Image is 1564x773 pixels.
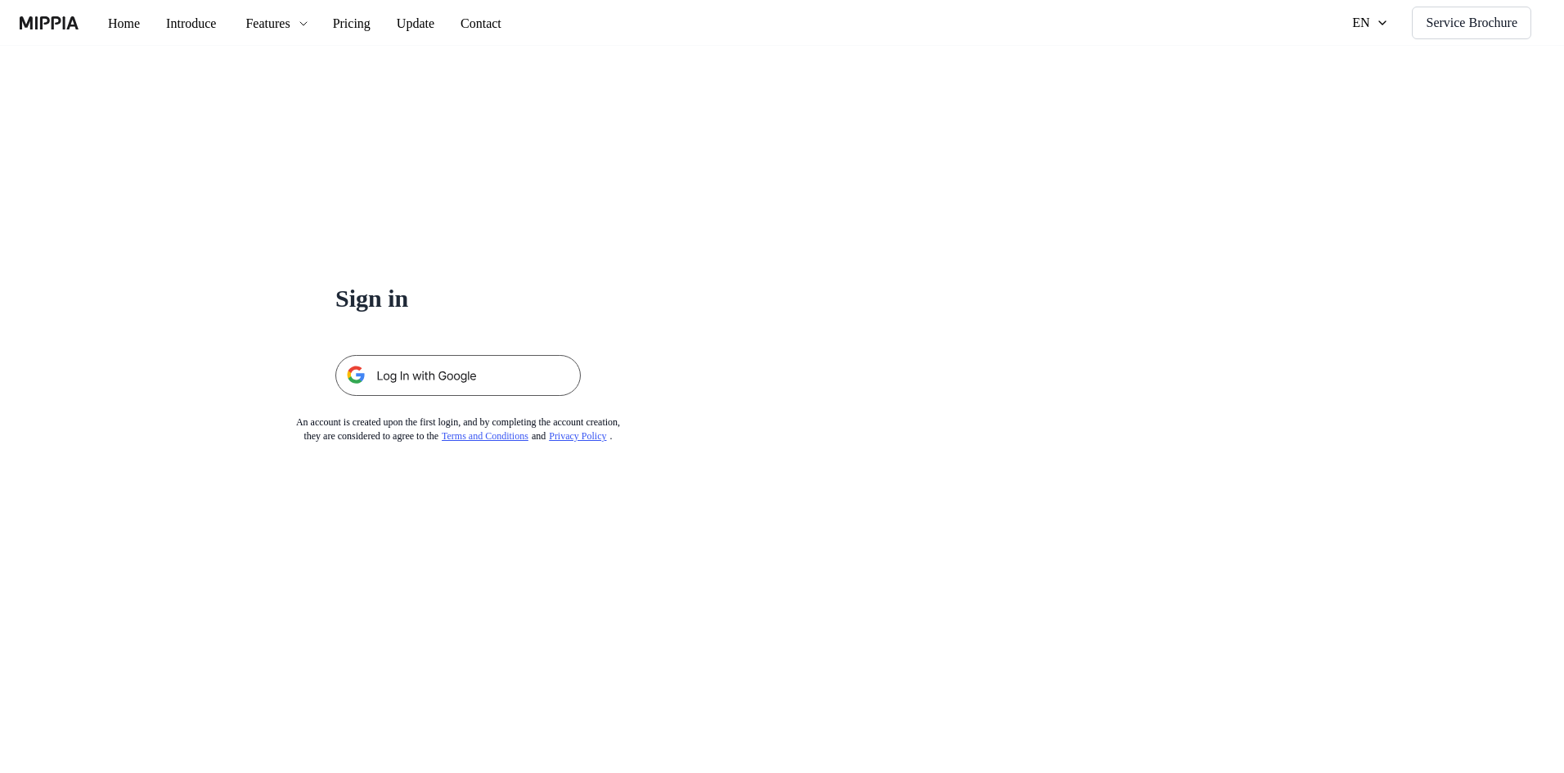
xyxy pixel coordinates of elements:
img: logo [20,16,79,29]
div: EN [1338,13,1361,33]
a: Update [407,1,477,46]
button: EN [1325,7,1387,39]
h1: Sign in [335,281,581,316]
button: Home [95,7,156,40]
button: Service Brochure [1400,7,1531,39]
div: Features [254,14,313,34]
button: Contact [477,7,552,40]
button: Introduce [156,7,241,40]
a: Privacy Policy [569,430,631,442]
a: Terms and Conditions [443,430,545,442]
button: Update [407,7,477,40]
button: Features [241,7,339,40]
div: An account is created upon the first login, and by completing the account creation, they are cons... [269,416,648,443]
img: 구글 로그인 버튼 [335,355,581,396]
button: Pricing [339,7,407,40]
